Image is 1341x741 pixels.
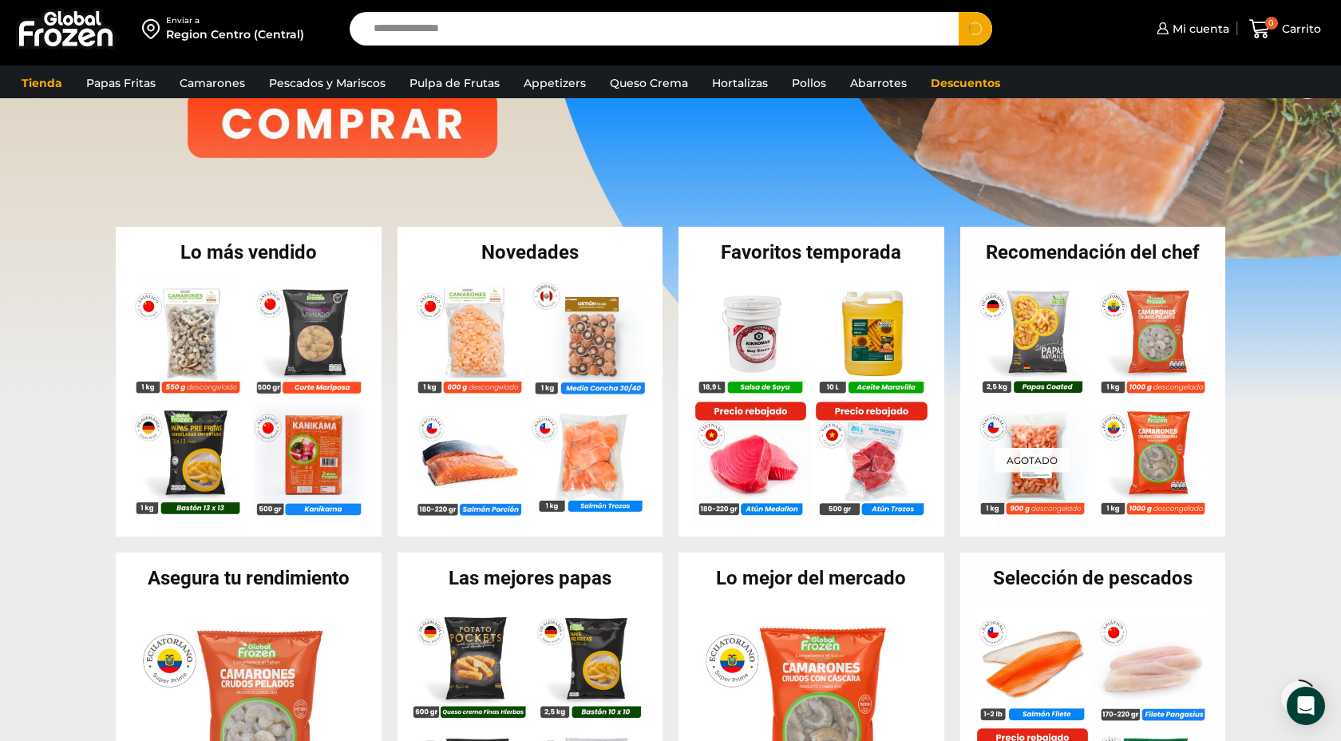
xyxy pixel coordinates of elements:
[402,68,508,98] a: Pulpa de Frutas
[172,68,253,98] a: Camarones
[166,26,304,42] div: Region Centro (Central)
[960,243,1226,262] h2: Recomendación del chef
[704,68,776,98] a: Hortalizas
[14,68,70,98] a: Tienda
[116,243,382,262] h2: Lo más vendido
[923,68,1008,98] a: Descuentos
[1278,21,1321,37] span: Carrito
[1153,13,1229,45] a: Mi cuenta
[18,67,49,99] div: Previous slide
[398,243,663,262] h2: Novedades
[960,569,1226,588] h2: Selección de pescados
[516,68,594,98] a: Appetizers
[142,15,166,42] img: address-field-icon.svg
[1169,21,1229,37] span: Mi cuenta
[678,569,944,588] h2: Lo mejor del mercado
[261,68,394,98] a: Pescados y Mariscos
[1292,67,1323,99] div: Next slide
[842,68,915,98] a: Abarrotes
[116,569,382,588] h2: Asegura tu rendimiento
[398,569,663,588] h2: Las mejores papas
[166,15,304,26] div: Enviar a
[1265,17,1278,30] span: 0
[1287,687,1325,725] div: Open Intercom Messenger
[995,448,1069,473] p: Agotado
[1245,10,1325,48] a: 0 Carrito
[784,68,834,98] a: Pollos
[78,68,164,98] a: Papas Fritas
[602,68,696,98] a: Queso Crema
[959,12,992,46] button: Search button
[678,243,944,262] h2: Favoritos temporada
